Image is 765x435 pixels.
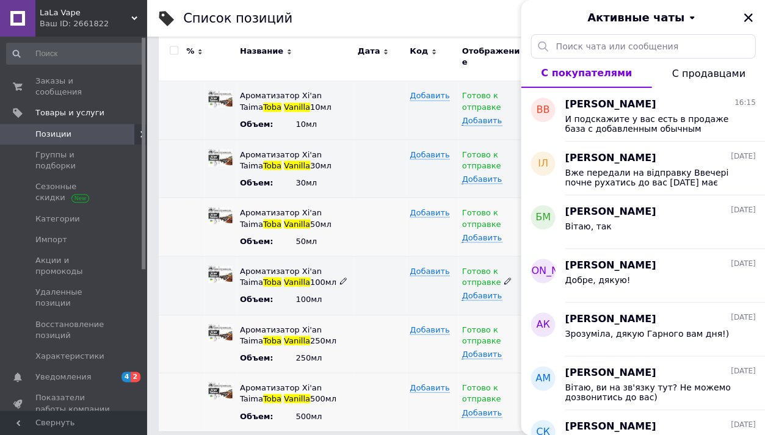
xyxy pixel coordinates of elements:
[35,255,113,277] span: Акции и промокоды
[240,325,322,345] span: Ароматизатор Xi'an Taima
[35,351,104,362] span: Характеристики
[565,312,656,326] span: [PERSON_NAME]
[734,98,755,108] span: 16:15
[536,318,549,332] span: АК
[263,336,281,345] span: Toba
[565,221,611,231] span: Вітаю, так
[565,259,656,273] span: [PERSON_NAME]
[410,383,449,392] span: Добавить
[284,219,310,228] span: Vanilla
[263,394,281,403] span: Toba
[284,102,310,112] span: Vanilla
[263,102,281,112] span: Toba
[284,336,310,345] span: Vanilla
[565,205,656,219] span: [PERSON_NAME]
[531,34,755,59] input: Поиск чата или сообщения
[502,264,584,278] span: [PERSON_NAME]
[651,59,765,88] button: С продавцами
[565,168,738,187] span: Вже передали на відправку Ввечері почне рухатись до вас [DATE] має доїхати
[208,149,233,166] img: Ароматизатор Xi'an Taima Toba Vanilla 30мл
[587,10,684,26] span: Активные чаты
[565,366,656,380] span: [PERSON_NAME]
[295,352,351,363] div: 250мл
[521,59,651,88] button: С покупателями
[462,91,501,115] span: Готово к отправке
[263,219,281,228] span: Toba
[35,107,104,118] span: Товары и услуги
[310,219,332,228] span: 50мл
[410,46,428,57] span: Код
[40,18,147,29] div: Ваш ID: 2661822
[35,372,91,383] span: Уведомления
[521,356,765,410] button: АМ[PERSON_NAME][DATE]Вітаю, ви на зв'язку тут? Не можемо дозвонитись до вас)
[541,67,632,79] span: С покупателями
[730,205,755,215] span: [DATE]
[240,46,283,57] span: Название
[284,160,310,170] span: Vanilla
[121,372,131,382] span: 4
[462,266,501,290] span: Готово к отправке
[310,394,336,403] span: 500мл
[240,207,322,228] span: Ароматизатор Xi'an Taima
[462,149,501,173] span: Готово к отправке
[741,10,755,25] button: Закрыть
[295,119,351,130] div: 10мл
[410,207,449,217] span: Добавить
[357,46,380,57] span: Дата
[536,103,549,117] span: ВВ
[240,149,322,170] span: Ароматизатор Xi'an Taima
[730,420,755,430] span: [DATE]
[521,195,765,249] button: БМ[PERSON_NAME][DATE]Вітаю, так
[410,266,449,276] span: Добавить
[565,151,656,165] span: [PERSON_NAME]
[295,235,351,246] div: 50мл
[730,312,755,323] span: [DATE]
[730,151,755,162] span: [DATE]
[462,174,501,184] span: Добавить
[521,88,765,142] button: ВВ[PERSON_NAME]16:15И подскажите у вас есть в продаже база с добавленным обычным никотином?
[462,116,501,126] span: Добавить
[565,383,738,402] span: Вітаю, ви на зв'язку тут? Не можемо дозвонитись до вас)
[183,12,292,25] div: Список позиций
[35,287,113,309] span: Удаленные позиции
[462,46,522,68] span: Отображение
[410,149,449,159] span: Добавить
[35,149,113,171] span: Группы и подборки
[462,290,501,300] span: Добавить
[263,277,281,286] span: Toba
[208,207,233,224] img: Ароматизатор Xi'an Taima Toba Vanilla 50мл
[295,411,351,422] div: 500мл
[410,325,449,334] span: Добавить
[240,352,295,363] div: Объем :
[208,90,233,107] img: Ароматизатор Xi'an Taima Toba Vanilla 10мл
[35,181,113,203] span: Сезонные скидки
[240,119,295,130] div: Объем :
[310,102,332,112] span: 10мл
[538,157,548,171] span: ІЛ
[35,129,71,140] span: Позиции
[6,43,143,65] input: Поиск
[240,177,295,188] div: Объем :
[208,265,233,282] img: Ароматизатор Xi'an Taima Toba Vanilla 100мл
[410,91,449,101] span: Добавить
[462,325,501,348] span: Готово к отправке
[35,214,80,225] span: Категории
[35,319,113,341] span: Восстановление позиций
[35,234,67,245] span: Импорт
[462,383,501,406] span: Готово к отправке
[730,366,755,376] span: [DATE]
[565,275,630,285] span: Добре, дякую!
[565,420,656,434] span: [PERSON_NAME]
[240,235,295,246] div: Объем :
[565,98,656,112] span: [PERSON_NAME]
[295,177,351,188] div: 30мл
[535,210,551,225] span: БМ
[284,394,310,403] span: Vanilla
[240,266,322,286] span: Ароматизатор Xi'an Taima
[310,336,336,345] span: 250мл
[672,68,745,79] span: С продавцами
[535,372,551,386] span: АМ
[521,303,765,356] button: АК[PERSON_NAME][DATE]Зрозуміла, дякую Гарного вам дня!)
[208,382,233,399] img: Ароматизатор Xi'an Taima Toba Vanilla 500мл
[310,277,336,286] span: 100мл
